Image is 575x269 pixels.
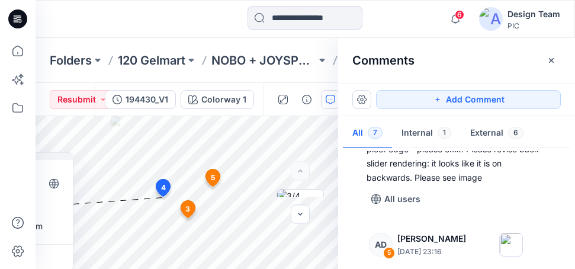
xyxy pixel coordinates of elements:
p: [DATE] 23:16 [397,246,466,258]
img: avatar [479,7,503,31]
span: 4 [161,182,166,193]
button: 194430_V1 [105,90,176,109]
span: 1 [438,127,451,139]
button: All [343,119,392,149]
button: Details [297,90,316,109]
button: All users [367,190,425,209]
span: 5 [211,172,215,183]
div: 194430_V1 [126,93,168,106]
span: 3 [185,204,190,214]
div: AD [369,233,393,257]
span: 6 [455,10,464,20]
img: 3/4 Ladies Swim Default [277,190,323,236]
button: Internal [392,119,461,149]
div: PIC [507,21,560,30]
p: All users [384,192,420,206]
span: 7 [368,127,383,139]
a: Folders [50,52,92,69]
span: 6 [508,127,523,139]
a: NOBO + JOYSPUN - 20250912_120_GC [211,52,316,69]
p: [PERSON_NAME] [397,232,466,246]
h2: Comments [352,53,415,68]
a: 120 Gelmart [118,52,185,69]
div: Back View: The back strap looks like it has picot edge - please omit. Please revise back slider r... [367,128,547,185]
button: Add Comment [376,90,561,109]
div: Design Team [507,7,560,21]
button: Colorway 1 [181,90,254,109]
button: External [461,119,533,149]
div: Colorway 1 [201,93,246,106]
div: 5 [383,247,395,259]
